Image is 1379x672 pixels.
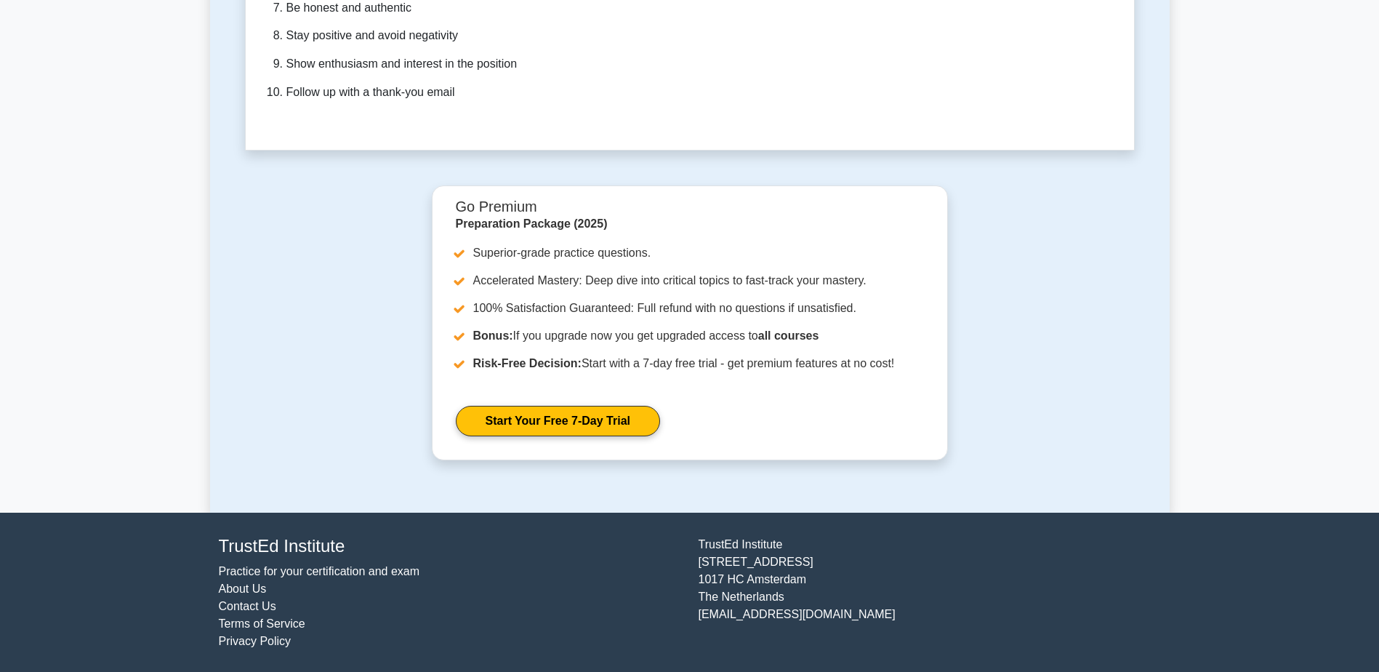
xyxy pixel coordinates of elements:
div: TrustEd Institute [STREET_ADDRESS] 1017 HC Amsterdam The Netherlands [EMAIL_ADDRESS][DOMAIN_NAME] [690,536,1170,650]
li: Follow up with a thank-you email [286,82,672,103]
a: Start Your Free 7-Day Trial [456,406,660,436]
a: Contact Us [219,600,276,612]
li: Stay positive and avoid negativity [286,25,672,47]
h4: TrustEd Institute [219,536,681,557]
li: Show enthusiasm and interest in the position [286,54,672,75]
a: Privacy Policy [219,635,292,647]
a: Terms of Service [219,617,305,630]
a: About Us [219,583,267,595]
a: Practice for your certification and exam [219,565,420,577]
